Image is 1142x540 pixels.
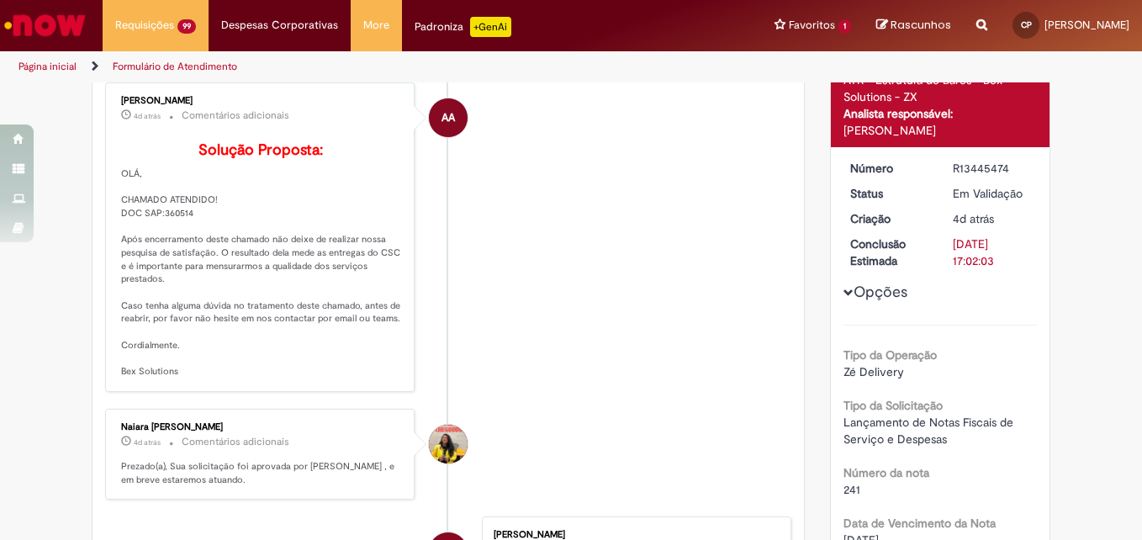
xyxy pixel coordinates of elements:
span: 4d atrás [134,111,161,121]
span: Lançamento de Notas Fiscais de Serviço e Despesas [843,415,1017,447]
time: 25/08/2025 18:34:57 [134,111,161,121]
dt: Conclusão Estimada [838,236,941,269]
a: Página inicial [19,60,77,73]
p: Prezado(a), Sua solicitação foi aprovada por [PERSON_NAME] , e em breve estaremos atuando. [121,460,401,486]
div: Em Validação [953,185,1031,202]
div: [PERSON_NAME] [843,122,1038,139]
span: 4d atrás [134,437,161,447]
div: [DATE] 17:02:03 [953,236,1031,269]
a: Rascunhos [876,18,951,34]
span: [PERSON_NAME] [1044,18,1129,32]
span: More [363,17,389,34]
span: Despesas Corporativas [221,17,338,34]
b: Solução Proposta: [198,140,323,160]
time: 25/08/2025 17:02:03 [134,437,161,447]
dt: Número [838,160,941,177]
span: 241 [843,482,860,497]
ul: Trilhas de página [13,51,748,82]
b: Número da nota [843,465,929,480]
span: Requisições [115,17,174,34]
span: 99 [177,19,196,34]
dt: Status [838,185,941,202]
span: Zé Delivery [843,364,904,379]
div: [PERSON_NAME] [121,96,401,106]
span: AA [441,98,455,138]
div: Naiara Domingues Rodrigues Santos [429,425,468,463]
div: R13445474 [953,160,1031,177]
b: Tipo da Solicitação [843,398,943,413]
small: Comentários adicionais [182,435,289,449]
span: Rascunhos [891,17,951,33]
span: 4d atrás [953,211,994,226]
b: Data de Vencimento da Nota [843,516,996,531]
a: Formulário de Atendimento [113,60,237,73]
dt: Criação [838,210,941,227]
span: Favoritos [789,17,835,34]
img: ServiceNow [2,8,88,42]
span: 1 [838,19,851,34]
small: Comentários adicionais [182,109,289,123]
div: Padroniza [415,17,511,37]
b: Tipo da Operação [843,347,937,363]
time: 25/08/2025 16:37:03 [953,211,994,226]
div: 25/08/2025 16:37:03 [953,210,1031,227]
div: Analista responsável: [843,105,1038,122]
div: ATR - Estrutura de Bares - Bex Solutions - ZX [843,71,1038,105]
div: Adriana Abdalla [429,98,468,137]
p: OLÁ, CHAMADO ATENDIDO! DOC SAP:360514 Após encerramento deste chamado não deixe de realizar nossa... [121,142,401,379]
div: [PERSON_NAME] [494,530,774,540]
p: +GenAi [470,17,511,37]
span: CP [1021,19,1032,30]
div: Naiara [PERSON_NAME] [121,422,401,432]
